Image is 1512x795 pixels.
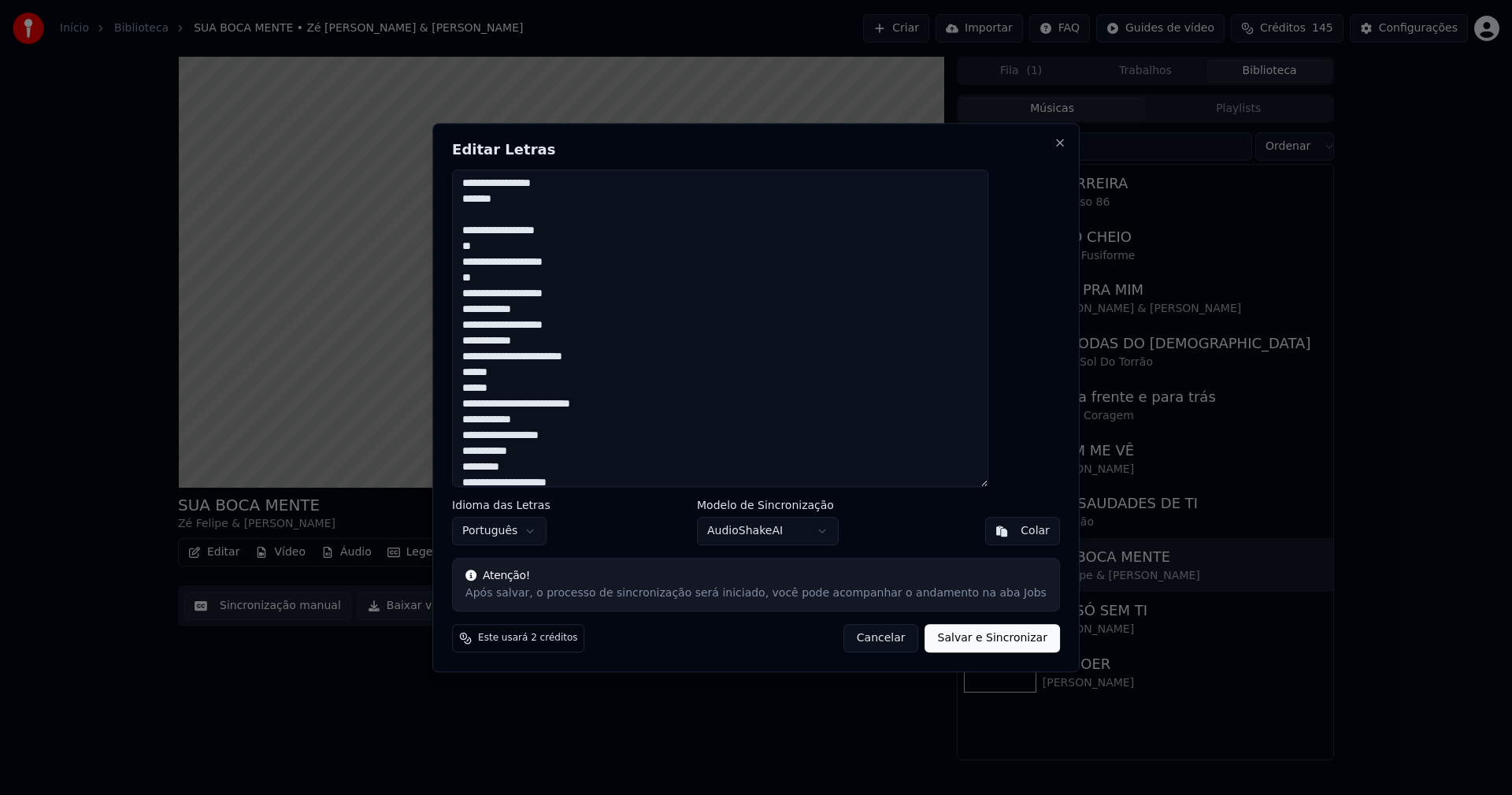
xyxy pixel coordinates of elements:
[843,624,919,652] button: Cancelar
[465,585,1047,601] div: Após salvar, o processo de sincronização será iniciado, você pode acompanhar o andamento na aba Jobs
[465,568,1047,584] div: Atenção!
[985,517,1060,545] button: Colar
[925,624,1060,652] button: Salvar e Sincronizar
[697,500,839,511] label: Modelo de Sincronização
[478,632,577,645] span: Este usará 2 créditos
[452,143,1060,157] h2: Editar Letras
[1021,523,1050,539] div: Colar
[452,500,550,511] label: Idioma das Letras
